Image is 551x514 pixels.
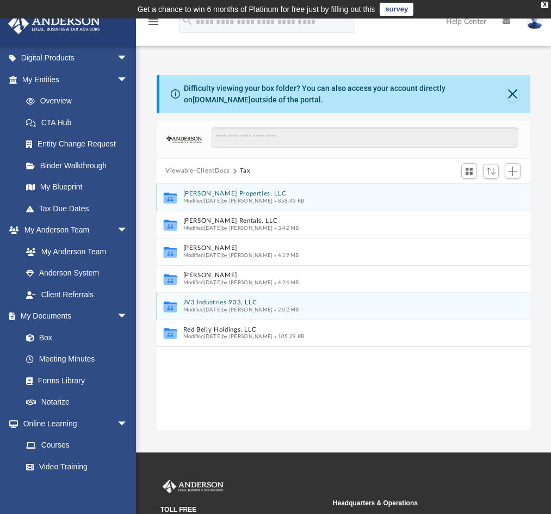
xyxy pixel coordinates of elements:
[183,244,490,252] button: [PERSON_NAME]
[8,219,139,241] a: My Anderson Teamarrow_drop_down
[182,15,194,27] i: search
[147,21,160,28] a: menu
[15,284,139,305] a: Client Referrals
[138,3,375,16] div: Get a chance to win 6 months of Platinum for free just by filling out this
[15,478,139,499] a: Resources
[183,334,273,339] span: Modified [DATE] by [PERSON_NAME]
[527,14,543,29] img: User Pic
[461,163,478,179] button: Switch to Grid View
[193,95,251,104] a: [DOMAIN_NAME]
[184,83,506,106] div: Difficulty viewing your box folder? You can also access your account directly on outside of the p...
[117,69,139,91] span: arrow_drop_down
[240,166,251,176] button: Tax
[183,280,273,285] span: Modified [DATE] by [PERSON_NAME]
[15,456,133,478] a: Video Training
[183,225,273,231] span: Modified [DATE] by [PERSON_NAME]
[15,348,139,370] a: Meeting Minutes
[15,198,144,219] a: Tax Due Dates
[333,498,498,508] small: Headquarters & Operations
[273,334,305,339] span: 105.29 KB
[8,47,144,69] a: Digital Productsarrow_drop_down
[165,166,230,176] button: Viewable-ClientDocs
[273,225,299,231] span: 3.42 MB
[541,2,548,8] div: close
[380,3,413,16] a: survey
[183,217,490,224] button: [PERSON_NAME] Rentals, LLC
[15,262,139,284] a: Anderson System
[273,307,299,313] span: 2.02 MB
[15,112,144,133] a: CTA Hub
[117,219,139,242] span: arrow_drop_down
[8,305,139,327] a: My Documentsarrow_drop_down
[212,127,518,148] input: Search files and folders
[183,253,273,258] span: Modified [DATE] by [PERSON_NAME]
[117,305,139,328] span: arrow_drop_down
[483,164,499,179] button: Sort
[183,190,490,197] button: [PERSON_NAME] Properties, LLC
[183,272,490,279] button: [PERSON_NAME]
[15,370,133,391] a: Forms Library
[506,87,518,102] button: Close
[273,280,299,285] span: 4.24 MB
[147,15,160,28] i: menu
[273,198,305,204] span: 858.43 KB
[117,413,139,435] span: arrow_drop_down
[505,163,521,179] button: Add
[183,326,490,333] button: Red Belly Holdings, LLC
[273,253,299,258] span: 4.19 MB
[15,435,139,456] a: Courses
[8,413,139,435] a: Online Learningarrow_drop_down
[15,241,133,262] a: My Anderson Team
[15,176,139,198] a: My Blueprint
[15,133,144,155] a: Entity Change Request
[15,327,133,348] a: Box
[5,13,103,34] img: Anderson Advisors Platinum Portal
[15,90,144,112] a: Overview
[8,69,144,90] a: My Entitiesarrow_drop_down
[157,183,530,431] div: grid
[183,307,273,313] span: Modified [DATE] by [PERSON_NAME]
[183,299,490,306] button: JV3 Industries 933, LLC
[15,155,144,176] a: Binder Walkthrough
[183,198,273,204] span: Modified [DATE] by [PERSON_NAME]
[15,391,139,413] a: Notarize
[117,47,139,70] span: arrow_drop_down
[160,480,226,494] img: Anderson Advisors Platinum Portal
